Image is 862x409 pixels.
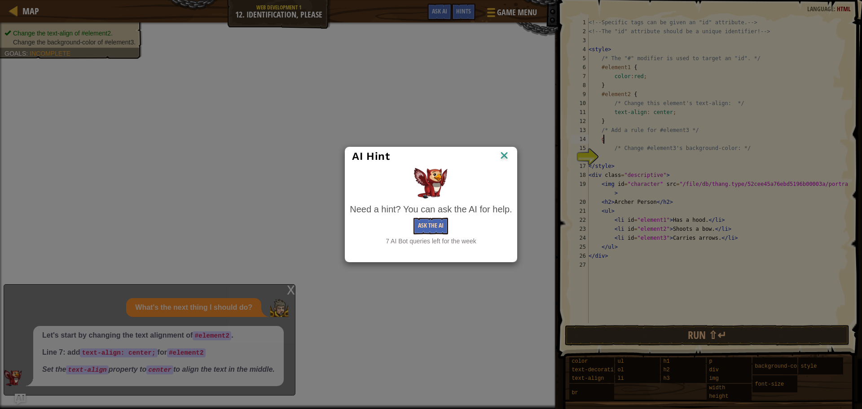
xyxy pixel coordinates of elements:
[414,168,448,198] img: AI Hint Animal
[350,237,512,246] div: 7 AI Bot queries left for the week
[350,203,512,216] div: Need a hint? You can ask the AI for help.
[352,150,390,163] span: AI Hint
[498,150,510,163] img: IconClose.svg
[413,218,448,234] button: Ask the AI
